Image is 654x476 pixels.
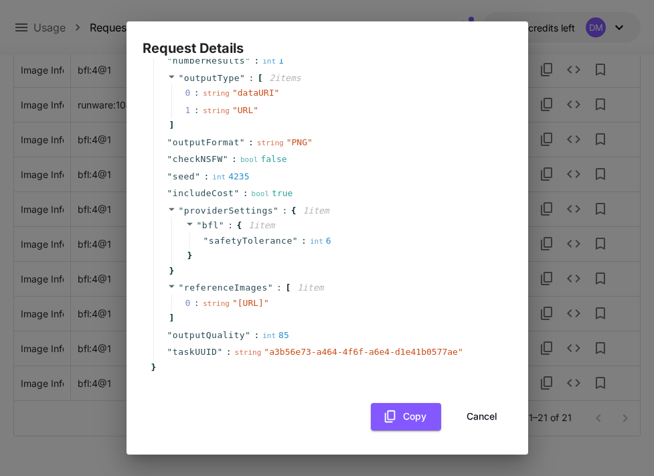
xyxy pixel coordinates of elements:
span: string [203,89,230,98]
span: string [235,348,262,357]
span: int [262,57,276,66]
span: : [228,219,233,232]
span: 1 item [297,283,323,293]
span: " [167,56,173,66]
span: 1 [185,104,203,117]
span: ] [167,118,175,132]
span: ] [167,311,175,325]
span: " [293,236,298,246]
span: : [232,153,237,166]
span: string [203,299,230,308]
span: bool [252,189,270,198]
span: 2 item s [270,73,301,83]
span: safetyTolerance [209,234,293,248]
span: : [226,345,232,359]
span: " [219,220,224,230]
span: " [234,188,239,198]
span: " [197,220,202,230]
span: " [203,236,209,246]
button: Copy [371,403,441,430]
span: bfl [202,220,219,230]
span: : [282,204,287,218]
span: 1 item [248,220,274,230]
span: : [254,54,259,68]
span: : [254,329,259,342]
span: " [167,347,173,357]
span: " [195,171,200,181]
span: bool [240,155,258,164]
span: outputFormat [173,136,240,149]
span: taskUUID [173,345,218,359]
span: " [URL] " [232,298,269,308]
span: " [167,171,173,181]
span: : [243,187,248,200]
div: true [252,187,293,200]
span: " [179,73,184,83]
span: outputQuality [173,329,245,342]
span: " [223,154,228,164]
span: includeCost [173,187,234,200]
span: string [203,106,230,115]
span: outputType [184,73,240,83]
span: int [310,237,323,246]
span: string [257,139,284,147]
span: [ [285,281,291,295]
div: : [194,104,199,117]
span: " [179,206,184,216]
span: " [273,206,278,216]
span: " [245,330,250,340]
div: 85 [262,329,289,342]
span: " [167,137,173,147]
div: false [240,153,287,166]
span: " [179,283,184,293]
span: : [276,281,282,295]
span: numberResults [173,54,245,68]
span: : [301,234,307,248]
span: 0 [185,86,203,100]
span: " [240,73,245,83]
span: checkNSFW [173,153,223,166]
span: " [268,283,273,293]
span: [ [258,72,263,85]
span: } [185,249,193,262]
span: " PNG " [287,137,313,147]
span: 1 item [303,206,329,216]
h2: Request Details [127,21,528,59]
span: { [291,204,297,218]
span: { [236,219,242,232]
span: " [167,188,173,198]
span: } [149,361,157,374]
div: 6 [310,234,331,248]
span: " a3b56e73-a464-4f6f-a6e4-d1e41b0577ae " [264,347,463,357]
div: : [194,297,199,310]
span: providerSettings [184,206,273,216]
span: seed [173,170,195,183]
span: } [167,264,175,278]
span: : [248,136,254,149]
span: " [167,330,173,340]
span: " URL " [232,105,258,115]
span: : [248,72,254,85]
span: referenceImages [184,283,268,293]
button: Cancel [452,403,512,430]
div: 4235 [212,170,249,183]
span: " [167,154,173,164]
span: " [245,56,250,66]
span: " dataURI " [232,88,279,98]
span: " [240,137,245,147]
span: int [262,331,276,340]
span: 0 [185,297,203,310]
div: : [194,86,199,100]
span: " [217,347,222,357]
span: int [212,173,226,181]
span: : [203,170,209,183]
div: 1 [262,54,284,68]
